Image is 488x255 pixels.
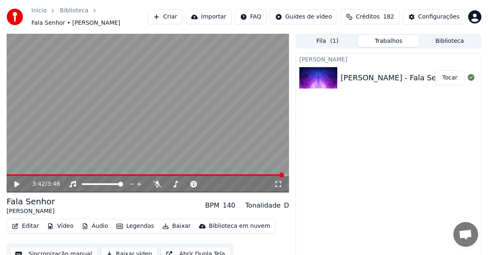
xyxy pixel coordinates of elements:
button: Biblioteca [419,35,480,47]
a: Início [31,7,47,15]
button: FAQ [235,9,267,24]
span: ( 1 ) [330,37,339,45]
span: 182 [383,13,394,21]
div: Configurações [418,13,460,21]
div: Biblioteca em nuvem [209,222,270,230]
button: Tocar [435,70,464,85]
button: Vídeo [44,220,77,232]
span: 3:42 [32,180,45,188]
a: Biblioteca [60,7,88,15]
div: BPM [205,201,219,211]
span: 3:46 [47,180,60,188]
button: Créditos182 [341,9,400,24]
button: Editar [9,220,42,232]
nav: breadcrumb [31,7,148,27]
div: [PERSON_NAME] [7,207,55,215]
button: Importar [186,9,232,24]
button: Legendas [113,220,157,232]
div: Bate-papo aberto [453,222,478,247]
div: [PERSON_NAME] - Fala Senhor [341,72,453,84]
div: 140 [223,201,235,211]
span: Fala Senhor • [PERSON_NAME] [31,19,120,27]
button: Fila [297,35,358,47]
button: Guides de vídeo [270,9,337,24]
div: Fala Senhor [7,196,55,207]
div: / [32,180,52,188]
button: Áudio [78,220,111,232]
button: Configurações [403,9,465,24]
div: D [284,201,289,211]
button: Trabalhos [358,35,419,47]
div: [PERSON_NAME] [296,54,481,64]
div: Tonalidade [245,201,281,211]
span: Créditos [356,13,380,21]
button: Criar [148,9,182,24]
button: Baixar [159,220,194,232]
img: youka [7,9,23,25]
